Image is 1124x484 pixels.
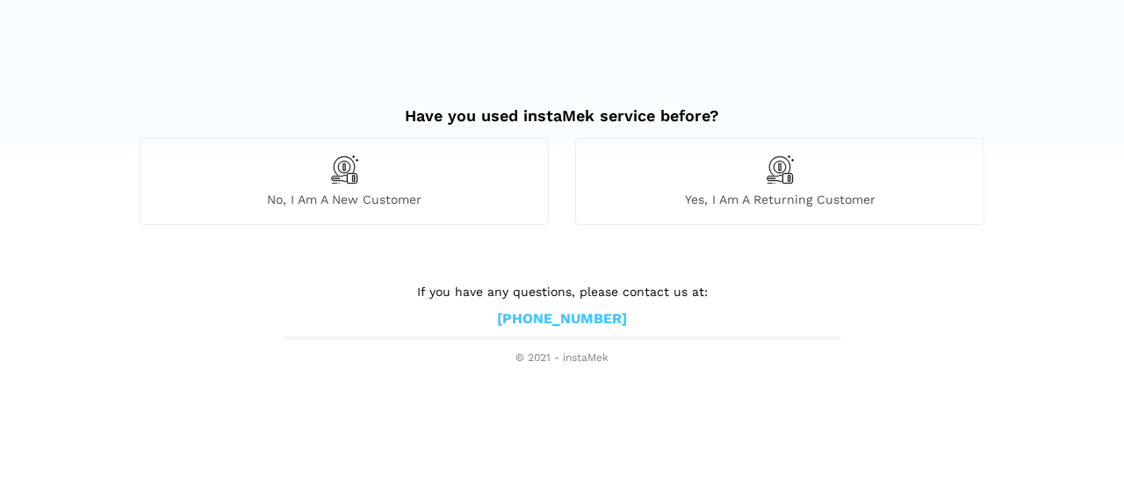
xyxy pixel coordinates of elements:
[140,191,548,207] span: No, I am a new customer
[285,282,839,301] p: If you have any questions, please contact us at:
[285,351,839,365] span: © 2021 - instaMek
[576,191,983,207] span: Yes, I am a returning customer
[140,89,984,126] h2: Have you used instaMek service before?
[497,310,627,329] a: [PHONE_NUMBER]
